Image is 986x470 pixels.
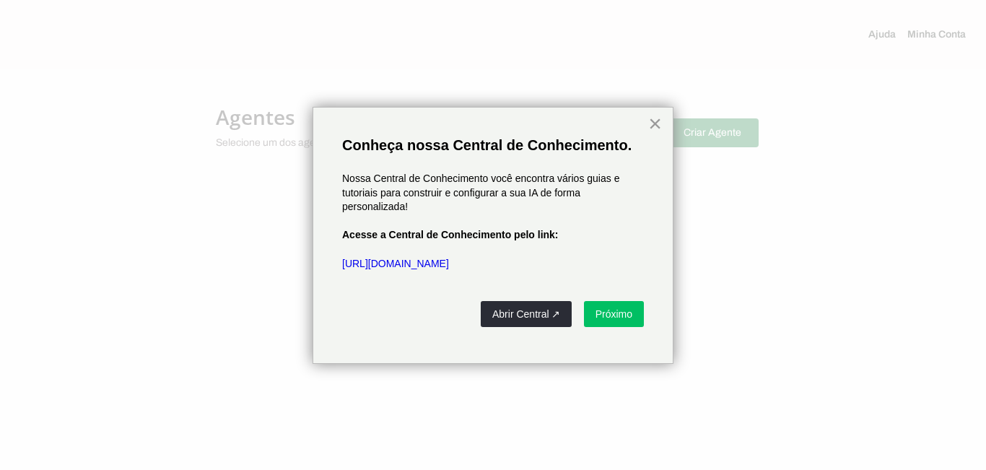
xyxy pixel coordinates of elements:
strong: Acesse a Central de Conhecimento pelo link: [342,229,559,240]
p: Nossa Central de Conhecimento você encontra vários guias e tutoriais para construir e configurar ... [342,172,644,214]
button: Close [648,112,662,135]
button: Próximo [584,301,644,327]
button: Abrir Central ↗ [481,301,572,327]
p: Conheça nossa Central de Conhecimento. [342,136,644,154]
a: [URL][DOMAIN_NAME] [342,258,449,269]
